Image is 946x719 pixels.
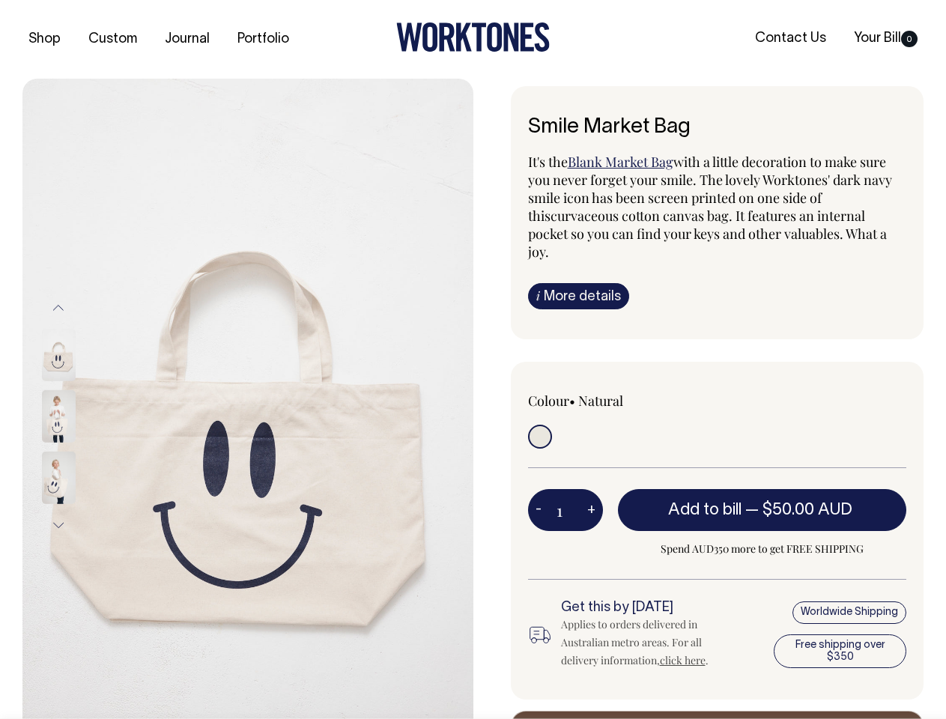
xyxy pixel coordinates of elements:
h6: Get this by [DATE] [561,601,734,616]
span: • [569,392,575,410]
h6: Smile Market Bag [528,116,907,139]
a: click here [660,653,706,667]
span: Spend AUD350 more to get FREE SHIPPING [618,540,907,558]
button: Add to bill —$50.00 AUD [618,489,907,531]
button: Previous [47,291,70,324]
label: Natural [578,392,623,410]
a: Shop [22,27,67,52]
div: Colour [528,392,679,410]
a: Journal [159,27,216,52]
img: Smile Market Bag [42,452,76,504]
button: - [528,495,549,525]
a: Blank Market Bag [568,153,673,171]
span: $50.00 AUD [762,503,852,518]
span: Add to bill [668,503,742,518]
a: iMore details [528,283,629,309]
button: Next [47,509,70,542]
a: Custom [82,27,143,52]
p: It's the with a little decoration to make sure you never forget your smile. The lovely Worktones'... [528,153,907,261]
div: Applies to orders delivered in Australian metro areas. For all delivery information, . [561,616,734,670]
span: — [745,503,856,518]
span: curvaceous cotton canvas bag. It features an internal pocket so you can find your keys and other ... [528,207,887,261]
button: + [580,495,603,525]
img: Smile Market Bag [42,329,76,381]
a: Your Bill0 [848,26,924,51]
img: Smile Market Bag [42,390,76,443]
span: i [536,288,540,303]
a: Contact Us [749,26,832,51]
span: 0 [901,31,918,47]
a: Portfolio [231,27,295,52]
